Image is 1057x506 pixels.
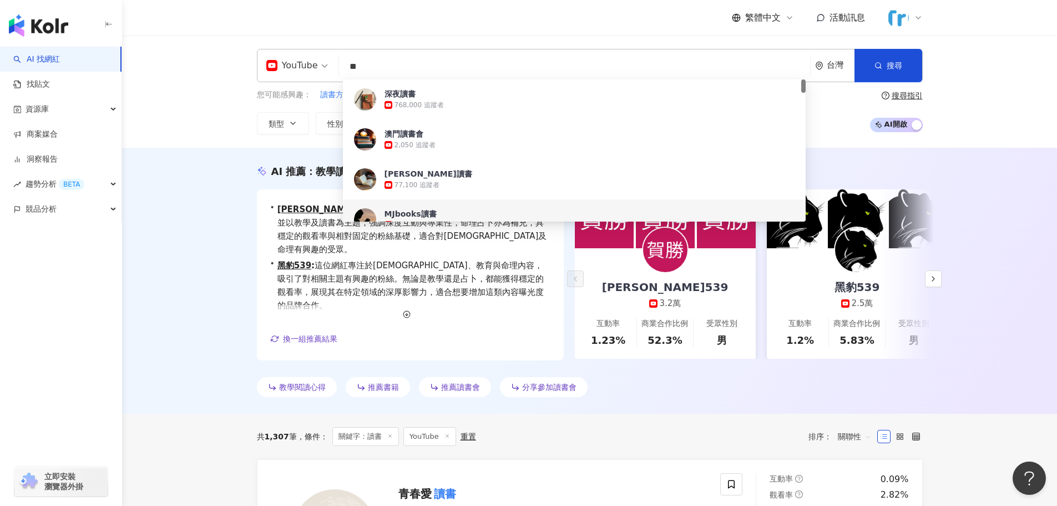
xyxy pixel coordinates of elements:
[269,119,284,128] span: 類型
[283,334,337,343] span: 換一組推薦結果
[320,89,351,101] span: 讀書方法
[664,112,731,134] button: 更多篩選
[270,259,550,312] div: •
[636,189,695,248] img: post-image
[270,203,550,256] div: •
[277,203,550,256] span: 此網紅專注於[DEMOGRAPHIC_DATA]內容，並以教學及讀書為主題，強調深度互動與專業性，命理占卜亦為補充，具穩定的觀看率與相對固定的粉絲基礎，適合對[DEMOGRAPHIC_DATA]...
[297,432,328,441] span: 條件 ：
[641,318,688,329] div: 商業合作比例
[316,166,386,177] span: 教學讀書的網紅
[440,89,464,101] button: 閱讀樂
[441,89,464,101] span: 閱讀樂
[13,129,58,140] a: 商案媒合
[574,112,658,134] button: 合作費用預估
[277,260,311,270] a: 黑豹539
[889,189,948,248] img: post-image
[9,14,68,37] img: logo
[909,333,919,347] div: 男
[508,112,568,134] button: 觀看率
[13,79,50,90] a: 找貼文
[688,119,719,128] span: 更多篩選
[575,189,634,248] img: post-image
[881,473,909,485] div: 0.09%
[398,487,432,500] span: 青春愛
[887,61,902,70] span: 搜尋
[316,112,368,134] button: 性別
[591,279,740,295] div: [PERSON_NAME]539
[270,330,338,347] button: 換一組推薦結果
[852,298,873,309] div: 2.5萬
[892,91,923,100] div: 搜尋指引
[827,61,854,70] div: 台灣
[332,427,399,446] span: 關鍵字：讀書
[26,197,57,222] span: 競品分析
[257,432,297,441] div: 共 筆
[385,89,409,101] button: 暢銷書
[14,467,108,497] a: chrome extension立即安裝 瀏覽器外掛
[643,228,687,272] img: KOL Avatar
[697,189,756,248] img: post-image
[767,189,826,248] img: post-image
[265,432,289,441] span: 1,307
[441,383,480,392] span: 推薦讀書會
[266,57,318,74] div: YouTube
[271,164,386,178] div: AI 推薦 ：
[823,279,891,295] div: 黑豹539
[360,89,377,101] button: 看書
[795,475,803,483] span: question-circle
[522,383,576,392] span: 分享參加讀書會
[830,12,865,23] span: 活動訊息
[453,119,476,128] span: 互動率
[770,490,793,499] span: 觀看率
[418,89,432,101] button: 啊A
[808,428,877,445] div: 排序：
[745,12,781,24] span: 繁體中文
[361,89,376,101] span: 看書
[898,318,929,329] div: 受眾性別
[838,428,871,445] span: 關聯性
[786,333,814,347] div: 1.2%
[795,490,803,498] span: question-circle
[327,119,343,128] span: 性別
[277,259,550,312] span: 這位網紅專注於[DEMOGRAPHIC_DATA]、教育與命理內容，吸引了對相關主題有興趣的粉絲。無論是教學還是占卜，都能獲得穩定的觀看率，展現其在特定領域的深厚影響力，適合想要增加這類內容曝光...
[717,333,727,347] div: 男
[44,472,83,492] span: 立即安裝 瀏覽器外掛
[706,318,737,329] div: 受眾性別
[372,204,376,214] span: :
[418,89,432,101] span: 啊A
[441,112,501,134] button: 互動率
[767,248,948,359] a: 黑豹5392.5萬互動率1.2%商業合作比例5.83%受眾性別男
[596,318,620,329] div: 互動率
[18,473,39,490] img: chrome extension
[648,333,682,347] div: 52.3%
[13,181,21,188] span: rise
[815,62,823,70] span: environment
[26,97,49,122] span: 資源庫
[59,179,84,190] div: BETA
[461,432,476,441] div: 重置
[882,92,889,99] span: question-circle
[368,383,399,392] span: 推薦書籍
[881,489,909,501] div: 2.82%
[660,298,681,309] div: 3.2萬
[788,318,812,329] div: 互動率
[828,189,887,248] img: post-image
[277,204,372,214] a: [PERSON_NAME]539
[888,7,909,28] img: %E6%A9%AB%E5%BC%8Flogo.png
[13,154,58,165] a: 洞察報告
[311,260,315,270] span: :
[519,119,543,128] span: 觀看率
[279,383,326,392] span: 教學閱讀心得
[586,119,633,128] span: 合作費用預估
[1013,462,1046,495] iframe: Help Scout Beacon - Open
[320,89,352,101] button: 讀書方法
[575,248,756,359] a: [PERSON_NAME]5393.2萬互動率1.23%商業合作比例52.3%受眾性別男
[26,172,84,197] span: 趨勢分析
[257,89,311,101] span: 您可能感興趣：
[432,485,458,503] mark: 讀書
[835,228,879,272] img: KOL Avatar
[591,333,625,347] div: 1.23%
[13,54,60,65] a: searchAI 找網紅
[257,112,309,134] button: 類型
[833,318,880,329] div: 商業合作比例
